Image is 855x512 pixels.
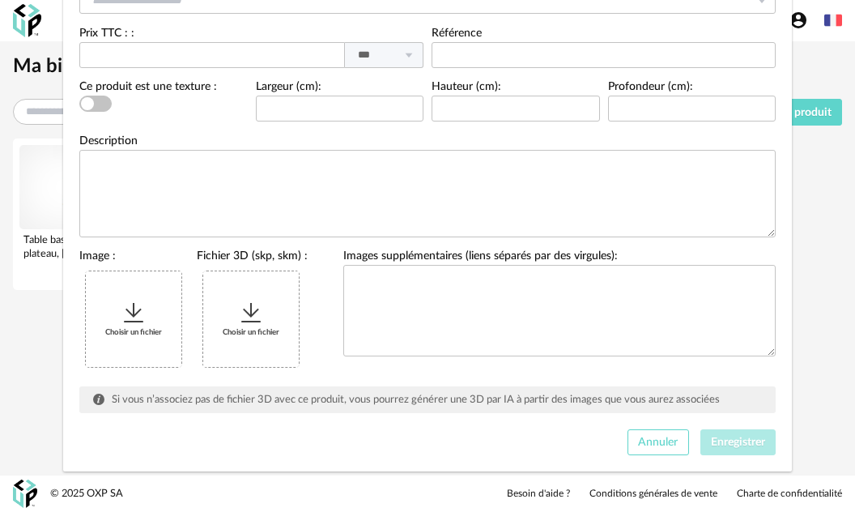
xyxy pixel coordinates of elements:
[343,250,618,265] label: Images supplémentaires (liens séparés par des virgules):
[432,81,501,96] label: Hauteur (cm):
[256,81,321,96] label: Largeur (cm):
[79,28,134,39] label: Prix TTC : :
[608,81,693,96] label: Profondeur (cm):
[112,395,720,405] span: Si vous n’associez pas de fichier 3D avec ce produit, vous pourrez générer une 3D par IA à partir...
[638,437,678,448] span: Annuler
[700,429,776,455] button: Enregistrer
[432,28,482,42] label: Référence
[79,250,116,265] label: Image :
[203,271,299,367] div: Choisir un fichier
[627,429,689,455] button: Annuler
[86,271,181,367] div: Choisir un fichier
[79,81,217,96] label: Ce produit est une texture :
[197,250,308,265] label: Fichier 3D (skp, skm) :
[79,135,138,150] label: Description
[711,437,765,448] span: Enregistrer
